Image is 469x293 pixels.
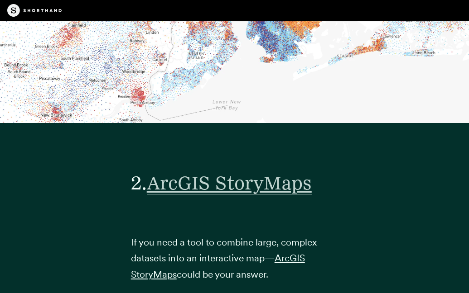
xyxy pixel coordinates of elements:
span: ArcGIS StoryMaps [147,171,312,194]
img: The Craft [7,4,62,17]
span: 2. [131,171,147,194]
a: ArcGIS StoryMaps [131,252,305,280]
span: could be your answer. [177,269,268,280]
a: ArcGIS StoryMaps [147,171,312,194]
span: If you need a tool to combine large, complex datasets into an interactive map— [131,236,317,264]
